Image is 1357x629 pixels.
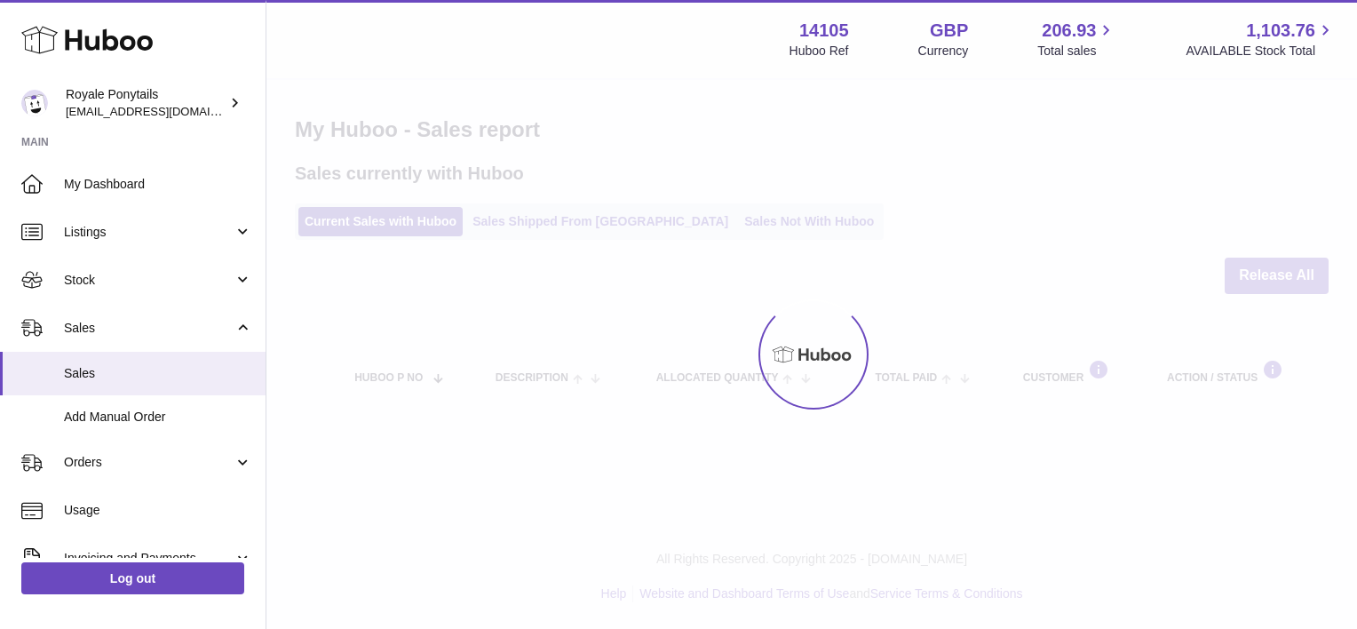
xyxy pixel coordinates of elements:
[64,272,234,289] span: Stock
[64,502,252,519] span: Usage
[21,562,244,594] a: Log out
[799,19,849,43] strong: 14105
[64,454,234,471] span: Orders
[64,224,234,241] span: Listings
[64,409,252,426] span: Add Manual Order
[1037,43,1116,60] span: Total sales
[66,104,261,118] span: [EMAIL_ADDRESS][DOMAIN_NAME]
[1246,19,1315,43] span: 1,103.76
[1042,19,1096,43] span: 206.93
[918,43,969,60] div: Currency
[1037,19,1116,60] a: 206.93 Total sales
[64,320,234,337] span: Sales
[930,19,968,43] strong: GBP
[1186,43,1336,60] span: AVAILABLE Stock Total
[64,365,252,382] span: Sales
[790,43,849,60] div: Huboo Ref
[21,90,48,116] img: qphill92@gmail.com
[64,550,234,567] span: Invoicing and Payments
[66,86,226,120] div: Royale Ponytails
[1186,19,1336,60] a: 1,103.76 AVAILABLE Stock Total
[64,176,252,193] span: My Dashboard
